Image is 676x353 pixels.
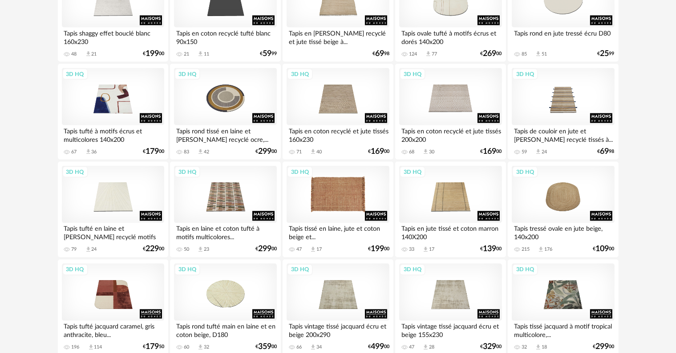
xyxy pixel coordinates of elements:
span: 499 [371,344,384,350]
span: 229 [146,246,159,253]
a: 3D HQ Tapis tufté en laine et [PERSON_NAME] recyclé motifs en... 79 Download icon 24 €22900 [58,162,168,258]
div: 66 [296,345,302,351]
div: 50 [184,247,189,253]
div: 51 [542,51,547,57]
div: Tapis en jute tissé et coton marron 140X200 [399,223,502,241]
div: 215 [522,247,530,253]
span: 25 [600,51,609,57]
div: 21 [92,51,97,57]
span: 69 [375,51,384,57]
div: Tapis en [PERSON_NAME] recyclé et jute tissé beige à... [287,28,389,45]
div: Tapis rond en jute tressé écru D80 [512,28,614,45]
span: Download icon [197,344,204,351]
div: 67 [72,149,77,155]
div: 3D HQ [287,264,313,276]
span: 59 [263,51,271,57]
span: 329 [483,344,497,350]
div: 48 [72,51,77,57]
a: 3D HQ Tapis en coton recyclé et jute tissés 200x200 68 Download icon 30 €16900 [395,64,506,160]
span: Download icon [535,148,542,155]
div: € 98 [372,51,389,57]
span: Download icon [197,51,204,57]
div: € 00 [481,344,502,350]
span: Download icon [538,246,544,253]
div: 124 [409,51,417,57]
div: € 99 [598,51,615,57]
div: 17 [316,247,322,253]
div: 3D HQ [174,166,200,178]
div: 24 [542,149,547,155]
div: € 00 [143,148,164,155]
a: 3D HQ Tapis en coton recyclé et jute tissés 160x230 71 Download icon 40 €16900 [283,64,393,160]
span: Download icon [535,344,542,351]
div: 79 [72,247,77,253]
div: 77 [432,51,437,57]
div: Tapis rond tufté main en laine et en coton beige, D180 [174,321,276,339]
span: Download icon [310,246,316,253]
span: 179 [146,148,159,155]
a: 3D HQ Tapis rond tissé en laine et [PERSON_NAME] recyclé ocre,... 83 Download icon 42 €29900 [170,64,280,160]
span: 299 [258,148,271,155]
div: € 00 [481,148,502,155]
span: Download icon [197,148,204,155]
span: 169 [371,148,384,155]
div: Tapis en coton recyclé tufté blanc 90x150 [174,28,276,45]
div: 68 [409,149,414,155]
div: 3D HQ [62,68,88,80]
a: 3D HQ Tapis en laine et coton tufté à motifs multicolores... 50 Download icon 23 €29900 [170,162,280,258]
div: 85 [522,51,527,57]
div: 21 [184,51,189,57]
div: 3D HQ [62,264,88,276]
div: € 00 [255,148,277,155]
span: 109 [596,246,609,253]
div: 176 [544,247,552,253]
a: 3D HQ Tapis tressé ovale en jute beige, 140x200 215 Download icon 176 €10900 [508,162,618,258]
div: Tapis tufté en laine et [PERSON_NAME] recyclé motifs en... [62,223,164,241]
div: Tapis en coton recyclé et jute tissés 200x200 [399,125,502,143]
div: Tapis shaggy effet bouclé blanc 160x230 [62,28,164,45]
span: Download icon [310,344,316,351]
div: 30 [429,149,434,155]
div: Tapis de couloir en jute et [PERSON_NAME] recyclé tissés à... [512,125,614,143]
span: 299 [596,344,609,350]
div: € 00 [255,246,277,253]
span: 359 [258,344,271,350]
div: € 00 [368,344,389,350]
span: Download icon [85,246,92,253]
div: 24 [92,247,97,253]
div: 3D HQ [512,166,538,178]
div: 47 [409,345,414,351]
div: € 50 [143,344,164,350]
div: € 00 [143,246,164,253]
div: 59 [522,149,527,155]
div: 3D HQ [287,68,313,80]
span: Download icon [88,344,94,351]
span: 199 [146,51,159,57]
div: € 00 [481,246,502,253]
div: 3D HQ [512,264,538,276]
div: 40 [316,149,322,155]
div: Tapis tufté jacquard caramel, gris anthracite, bleu... [62,321,164,339]
span: 299 [258,246,271,253]
div: Tapis tressé ovale en jute beige, 140x200 [512,223,614,241]
a: 3D HQ Tapis de couloir en jute et [PERSON_NAME] recyclé tissés à... 59 Download icon 24 €6998 [508,64,618,160]
span: Download icon [310,148,316,155]
div: € 00 [481,51,502,57]
div: Tapis rond tissé en laine et [PERSON_NAME] recyclé ocre,... [174,125,276,143]
div: € 00 [368,148,389,155]
div: 47 [296,247,302,253]
div: € 99 [260,51,277,57]
span: 169 [483,148,497,155]
div: € 00 [593,246,615,253]
div: 3D HQ [512,68,538,80]
div: € 98 [598,148,615,155]
div: 60 [184,345,189,351]
span: 69 [600,148,609,155]
span: 179 [146,344,159,350]
div: 83 [184,149,189,155]
div: 114 [94,345,102,351]
div: Tapis tissé jacquard à motif tropical multicolore,... [512,321,614,339]
span: 199 [371,246,384,253]
span: Download icon [197,246,204,253]
div: Tapis vintage tissé jacquard écru et beige 200x290 [287,321,389,339]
